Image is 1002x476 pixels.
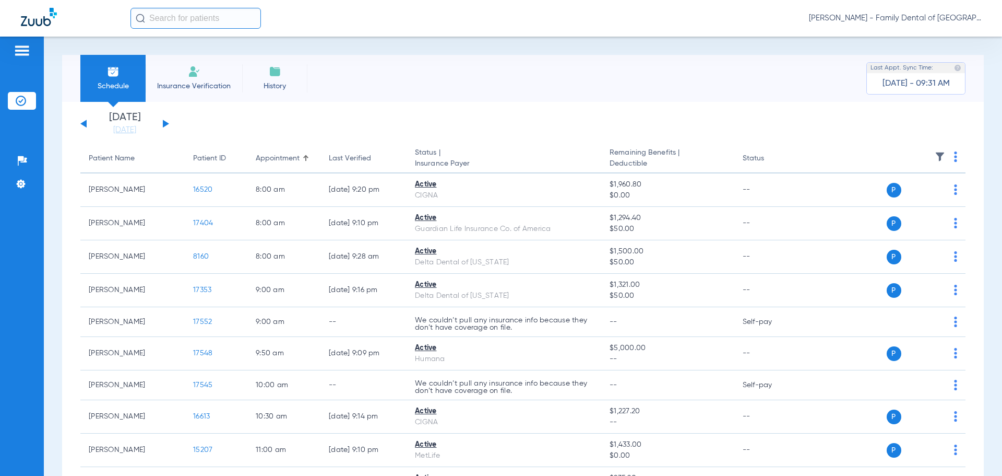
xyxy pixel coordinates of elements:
div: Delta Dental of [US_STATE] [415,291,593,301]
td: -- [734,337,805,370]
img: group-dot-blue.svg [954,317,957,327]
span: P [887,250,901,264]
div: Appointment [256,153,312,164]
td: 8:00 AM [247,207,320,240]
img: History [269,65,281,78]
td: -- [734,173,805,207]
span: $1,433.00 [610,439,725,450]
img: group-dot-blue.svg [954,380,957,390]
td: [PERSON_NAME] [80,434,185,467]
td: [PERSON_NAME] [80,207,185,240]
div: Active [415,213,593,224]
span: Schedule [88,81,138,91]
span: $0.00 [610,190,725,201]
span: $0.00 [610,450,725,461]
span: $50.00 [610,257,725,268]
p: We couldn’t pull any insurance info because they don’t have coverage on file. [415,317,593,331]
td: -- [734,207,805,240]
td: [DATE] 9:28 AM [320,240,407,274]
td: 9:50 AM [247,337,320,370]
img: Manual Insurance Verification [188,65,200,78]
span: $5,000.00 [610,343,725,354]
td: [PERSON_NAME] [80,370,185,400]
div: Active [415,280,593,291]
img: hamburger-icon [14,44,30,57]
img: Zuub Logo [21,8,57,26]
img: group-dot-blue.svg [954,152,957,162]
img: group-dot-blue.svg [954,218,957,228]
span: $1,321.00 [610,280,725,291]
span: 17353 [193,286,211,294]
td: 10:00 AM [247,370,320,400]
li: [DATE] [93,112,156,135]
div: CIGNA [415,190,593,201]
a: [DATE] [93,125,156,135]
span: P [887,443,901,458]
span: Last Appt. Sync Time: [870,63,933,73]
span: [PERSON_NAME] - Family Dental of [GEOGRAPHIC_DATA] [809,13,981,24]
td: -- [320,370,407,400]
div: CIGNA [415,417,593,428]
td: [DATE] 9:20 PM [320,173,407,207]
td: [PERSON_NAME] [80,173,185,207]
img: group-dot-blue.svg [954,348,957,358]
td: -- [734,240,805,274]
span: 15207 [193,446,212,454]
div: Patient Name [89,153,176,164]
div: Active [415,439,593,450]
div: Active [415,246,593,257]
span: 16520 [193,186,212,193]
td: 11:00 AM [247,434,320,467]
td: [DATE] 9:10 PM [320,434,407,467]
img: Schedule [107,65,120,78]
span: $1,227.20 [610,406,725,417]
th: Status | [407,144,601,173]
span: P [887,410,901,424]
span: Insurance Payer [415,158,593,169]
span: $50.00 [610,291,725,301]
td: 9:00 AM [247,307,320,337]
td: [DATE] 9:10 PM [320,207,407,240]
td: -- [320,307,407,337]
img: last sync help info [954,64,961,72]
div: Guardian Life Insurance Co. of America [415,224,593,235]
td: [PERSON_NAME] [80,240,185,274]
div: Delta Dental of [US_STATE] [415,257,593,268]
div: Patient ID [193,153,226,164]
p: We couldn’t pull any insurance info because they don’t have coverage on file. [415,380,593,394]
td: Self-pay [734,370,805,400]
span: P [887,283,901,298]
div: Last Verified [329,153,398,164]
img: group-dot-blue.svg [954,411,957,422]
img: Search Icon [136,14,145,23]
span: $1,500.00 [610,246,725,257]
td: Self-pay [734,307,805,337]
span: 16613 [193,413,210,420]
td: -- [734,400,805,434]
th: Status [734,144,805,173]
td: 8:00 AM [247,240,320,274]
img: group-dot-blue.svg [954,285,957,295]
div: Active [415,343,593,354]
span: 8160 [193,253,209,260]
span: 17545 [193,381,212,389]
td: 10:30 AM [247,400,320,434]
span: -- [610,381,617,389]
td: -- [734,274,805,307]
span: P [887,346,901,361]
div: MetLife [415,450,593,461]
span: -- [610,417,725,428]
td: [DATE] 9:16 PM [320,274,407,307]
div: Humana [415,354,593,365]
div: Patient Name [89,153,135,164]
td: [DATE] 9:09 PM [320,337,407,370]
td: [PERSON_NAME] [80,400,185,434]
td: 8:00 AM [247,173,320,207]
div: Last Verified [329,153,371,164]
span: P [887,183,901,198]
td: [PERSON_NAME] [80,274,185,307]
img: filter.svg [935,152,945,162]
span: $1,294.40 [610,213,725,224]
th: Remaining Benefits | [601,144,734,173]
span: 17404 [193,219,213,227]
